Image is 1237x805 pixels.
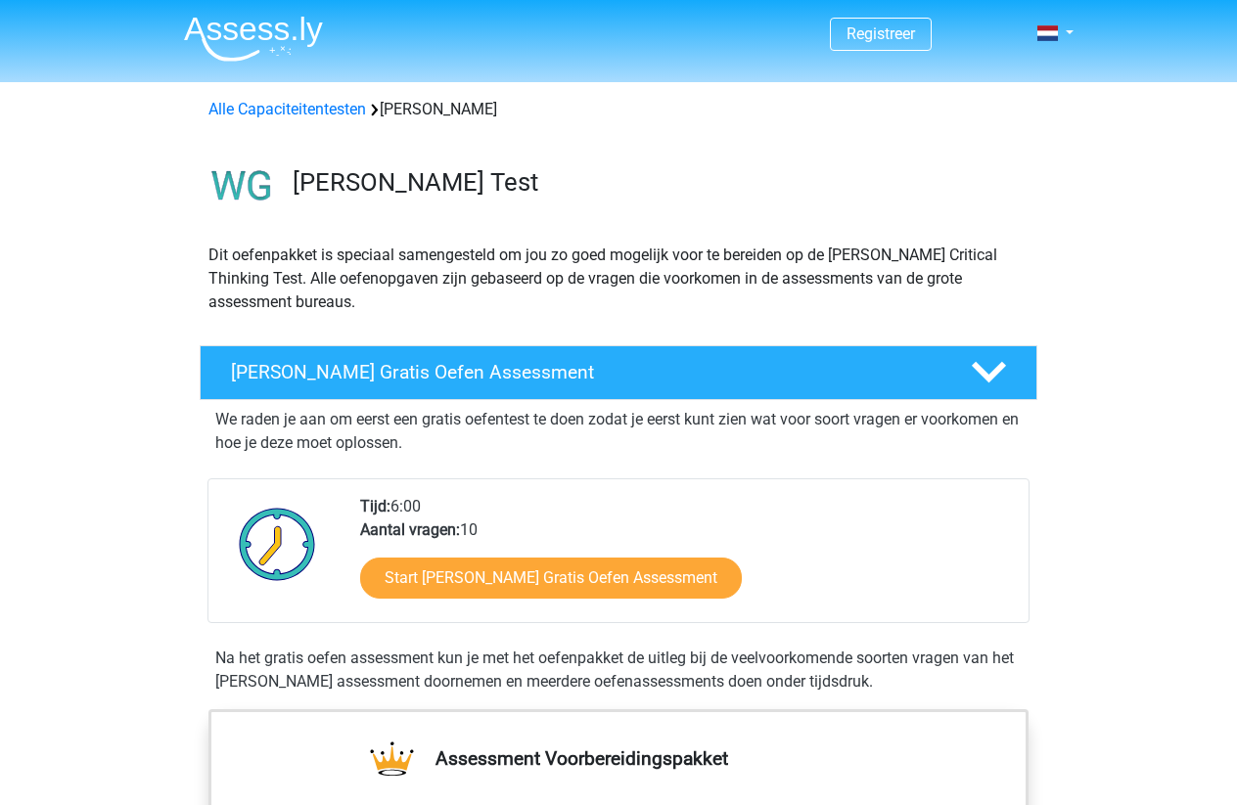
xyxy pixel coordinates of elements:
[228,495,327,593] img: Klok
[201,98,1036,121] div: [PERSON_NAME]
[215,408,1022,455] p: We raden je aan om eerst een gratis oefentest te doen zodat je eerst kunt zien wat voor soort vra...
[360,558,742,599] a: Start [PERSON_NAME] Gratis Oefen Assessment
[847,24,915,43] a: Registreer
[208,244,1029,314] p: Dit oefenpakket is speciaal samengesteld om jou zo goed mogelijk voor te bereiden op de [PERSON_N...
[231,361,939,383] h4: [PERSON_NAME] Gratis Oefen Assessment
[192,345,1045,400] a: [PERSON_NAME] Gratis Oefen Assessment
[345,495,1028,622] div: 6:00 10
[184,16,323,62] img: Assessly
[360,497,390,515] b: Tijd:
[201,145,284,228] img: watson glaser
[293,167,1022,198] h3: [PERSON_NAME] Test
[208,100,366,118] a: Alle Capaciteitentesten
[360,520,460,539] b: Aantal vragen:
[207,647,1030,693] div: Na het gratis oefen assessment kun je met het oefenpakket de uitleg bij de veelvoorkomende soorte...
